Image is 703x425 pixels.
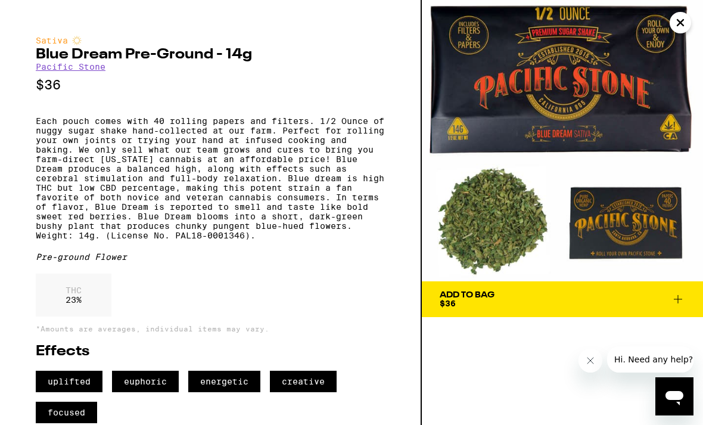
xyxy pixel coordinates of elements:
div: Pre-ground Flower [36,252,385,262]
p: THC [66,286,82,295]
iframe: Button to launch messaging window [655,377,693,415]
img: sativaColor.svg [72,36,82,45]
a: Pacific Stone [36,62,105,72]
span: focused [36,402,97,423]
p: *Amounts are averages, individual items may vary. [36,325,385,333]
span: uplifted [36,371,102,392]
span: creative [270,371,337,392]
span: energetic [188,371,260,392]
div: Add To Bag [440,291,494,299]
button: Close [670,12,691,33]
span: euphoric [112,371,179,392]
iframe: Message from company [607,346,693,373]
p: $36 [36,77,385,92]
div: Sativa [36,36,385,45]
span: $36 [440,299,456,308]
button: Add To Bag$36 [422,281,703,317]
h2: Effects [36,345,385,359]
h2: Blue Dream Pre-Ground - 14g [36,48,385,62]
iframe: Close message [578,349,602,373]
p: Each pouch comes with 40 rolling papers and filters. 1/2 Ounce of nuggy sugar shake hand-collecte... [36,116,385,240]
div: 23 % [36,274,111,317]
